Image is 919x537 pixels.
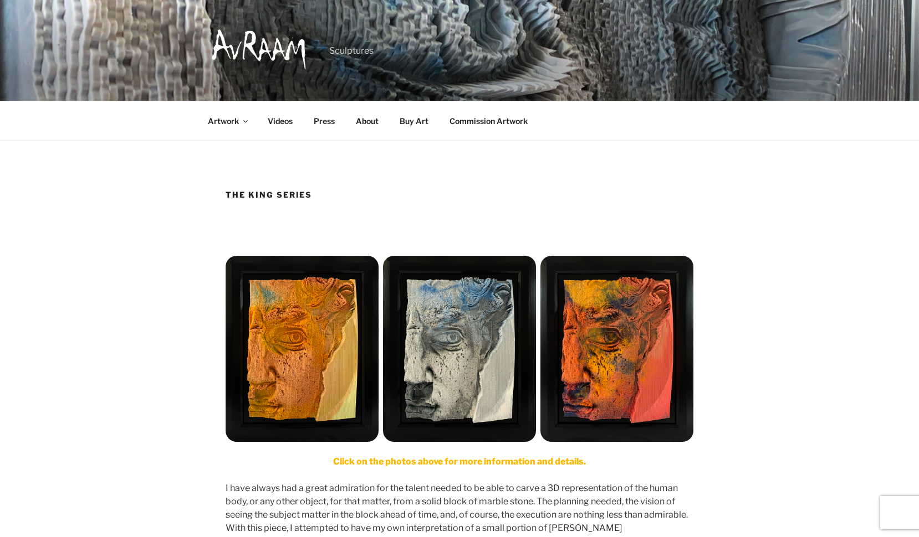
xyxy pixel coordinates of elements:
[304,107,344,135] a: Press
[198,107,256,135] a: Artwork
[226,189,693,200] h1: The King Series
[226,256,379,442] a: 1
[346,107,388,135] a: About
[440,107,537,135] a: Commission Artwork
[198,107,721,135] nav: Top Menu
[258,107,302,135] a: Videos
[540,256,693,442] a: 1
[333,456,586,467] mark: Click on the photos above for more information and details.
[383,256,536,442] a: 1
[390,107,438,135] a: Buy Art
[329,44,374,58] p: Sculptures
